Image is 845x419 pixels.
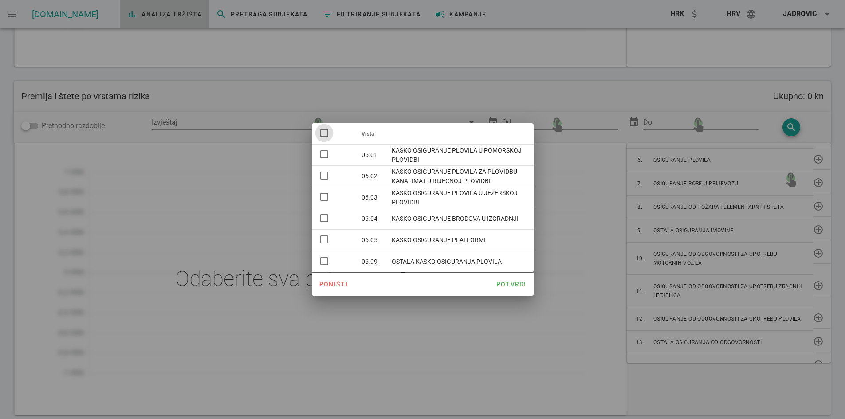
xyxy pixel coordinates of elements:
[354,251,385,272] td: 06.99
[496,281,527,288] span: Potvrdi
[354,166,385,187] td: 06.02
[354,145,385,166] td: 06.01
[385,187,534,208] td: KASKO OSIGURANJE PLOVILA U JEZERSKOJ PLOVIDBI
[385,145,534,166] td: KASKO OSIGURANJE PLOVILA U POMORSKOJ PLOVIDBI
[385,230,534,251] td: KASKO OSIGURANJE PLATFORMI
[385,251,534,272] td: OSTALA KASKO OSIGURANJA PLOVILA
[319,281,348,288] span: Poništi
[385,166,534,187] td: KASKO OSIGURANJE PLOVILA ZA PLOVIDBU KANALIMA I U RIJECNOJ PLOVIDBI
[354,123,385,145] th: Vrsta
[354,208,385,230] td: 06.04
[315,276,351,292] button: Poništi
[354,230,385,251] td: 06.05
[362,131,374,137] span: Vrsta
[492,276,530,292] button: Potvrdi
[354,187,385,208] td: 06.03
[385,208,534,230] td: KASKO OSIGURANJE BRODOVA U IZGRADNJI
